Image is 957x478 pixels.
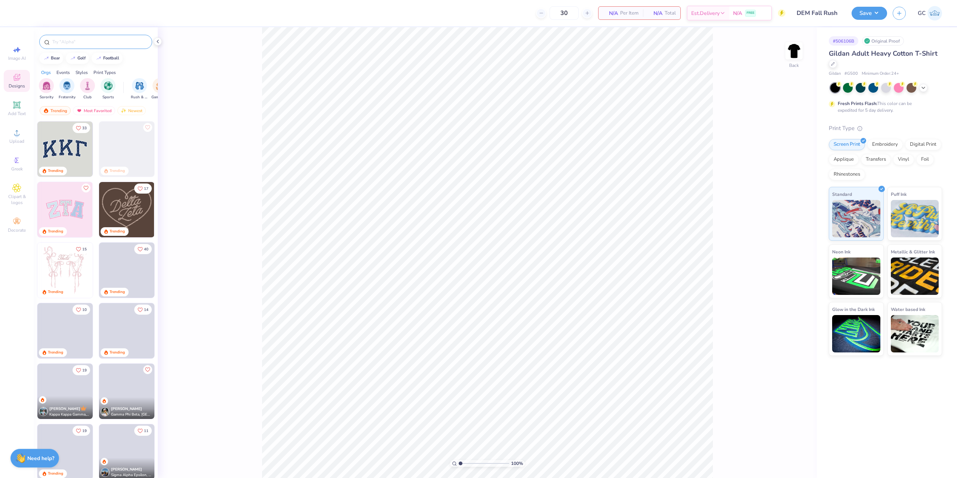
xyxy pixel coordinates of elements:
img: Gerard Christopher Trorres [927,6,942,21]
button: Like [81,184,90,192]
input: – – [550,6,579,20]
button: Like [134,305,152,315]
div: This color can be expedited for 5 day delivery. [838,100,930,114]
img: Rush & Bid Image [135,81,144,90]
button: Like [134,426,152,436]
strong: Need help? [27,455,54,462]
div: Orgs [41,69,51,76]
button: filter button [59,78,76,100]
div: filter for Sorority [39,78,54,100]
span: Gildan Adult Heavy Cotton T-Shirt [829,49,938,58]
div: Embroidery [867,139,903,150]
span: 33 [82,126,87,130]
button: filter button [131,78,148,100]
div: Foil [916,154,934,165]
span: Gamma Phi Beta, [GEOGRAPHIC_DATA][US_STATE] [111,412,151,417]
div: Newest [117,106,146,115]
img: ead2b24a-117b-4488-9b34-c08fd5176a7b [154,182,209,237]
button: Like [73,305,90,315]
span: FREE [747,10,754,16]
span: 19 [82,429,87,433]
div: Trending [48,471,63,477]
span: Sorority [40,95,53,100]
img: Avatar [39,407,48,416]
span: # G500 [844,71,858,77]
input: Untitled Design [791,6,846,21]
button: Like [143,123,152,132]
div: bear [51,56,60,60]
div: Applique [829,154,859,165]
span: Per Item [620,9,638,17]
span: Water based Ink [891,305,925,313]
div: # 506106B [829,36,858,46]
div: Most Favorited [73,106,115,115]
button: bear [39,53,63,64]
div: Trending [110,229,125,234]
img: Sorority Image [42,81,51,90]
img: Glow in the Dark Ink [832,315,880,352]
span: Standard [832,190,852,198]
button: filter button [151,78,169,100]
img: Puff Ink [891,200,939,237]
span: [PERSON_NAME] [111,406,142,411]
span: Sports [102,95,114,100]
span: Kappa Kappa Gamma, [GEOGRAPHIC_DATA][US_STATE] [49,412,90,417]
span: Image AI [8,55,26,61]
span: [PERSON_NAME] [49,406,80,411]
img: Neon Ink [832,257,880,295]
div: Trending [48,229,63,234]
button: Like [73,426,90,436]
div: filter for Sports [101,78,116,100]
img: Newest.gif [121,108,127,113]
span: GC [918,9,926,18]
button: Save [852,7,887,20]
img: trend_line.gif [43,56,49,61]
span: [PERSON_NAME] [111,467,142,472]
span: Minimum Order: 24 + [862,71,899,77]
button: Like [134,244,152,254]
img: 9980f5e8-e6a1-4b4a-8839-2b0e9349023c [37,182,93,237]
span: Greek [11,166,23,172]
span: Metallic & Glitter Ink [891,248,935,256]
div: Print Types [93,69,116,76]
span: Club [83,95,92,100]
span: Gildan [829,71,841,77]
button: Like [73,244,90,254]
img: 3b9aba4f-e317-4aa7-a679-c95a879539bd [37,121,93,177]
img: 5ee11766-d822-42f5-ad4e-763472bf8dcf [92,182,148,237]
img: Club Image [83,81,92,90]
div: Trending [40,106,71,115]
span: 100 % [511,460,523,467]
div: football [103,56,119,60]
div: Original Proof [862,36,904,46]
div: Rhinestones [829,169,865,180]
img: 12710c6a-dcc0-49ce-8688-7fe8d5f96fe2 [99,182,154,237]
img: trending.gif [43,108,49,113]
img: Avatar [101,407,110,416]
button: Like [73,365,90,375]
span: N/A [733,9,742,17]
img: Game Day Image [156,81,164,90]
span: Game Day [151,95,169,100]
span: Est. Delivery [691,9,720,17]
span: 14 [144,308,148,312]
div: Events [56,69,70,76]
div: filter for Fraternity [59,78,76,100]
strong: Fresh Prints Flash: [838,101,877,107]
div: Trending [110,289,125,295]
div: Trending [48,350,63,355]
span: Designs [9,83,25,89]
img: topCreatorCrown.gif [80,405,86,411]
button: football [92,53,123,64]
span: 19 [82,368,87,372]
span: Add Text [8,111,26,117]
span: N/A [603,9,618,17]
div: Styles [76,69,88,76]
button: golf [66,53,89,64]
span: 15 [82,247,87,251]
span: Decorate [8,227,26,233]
img: d12a98c7-f0f7-4345-bf3a-b9f1b718b86e [92,243,148,298]
span: Neon Ink [832,248,850,256]
span: 11 [144,429,148,433]
div: Trending [110,168,125,174]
